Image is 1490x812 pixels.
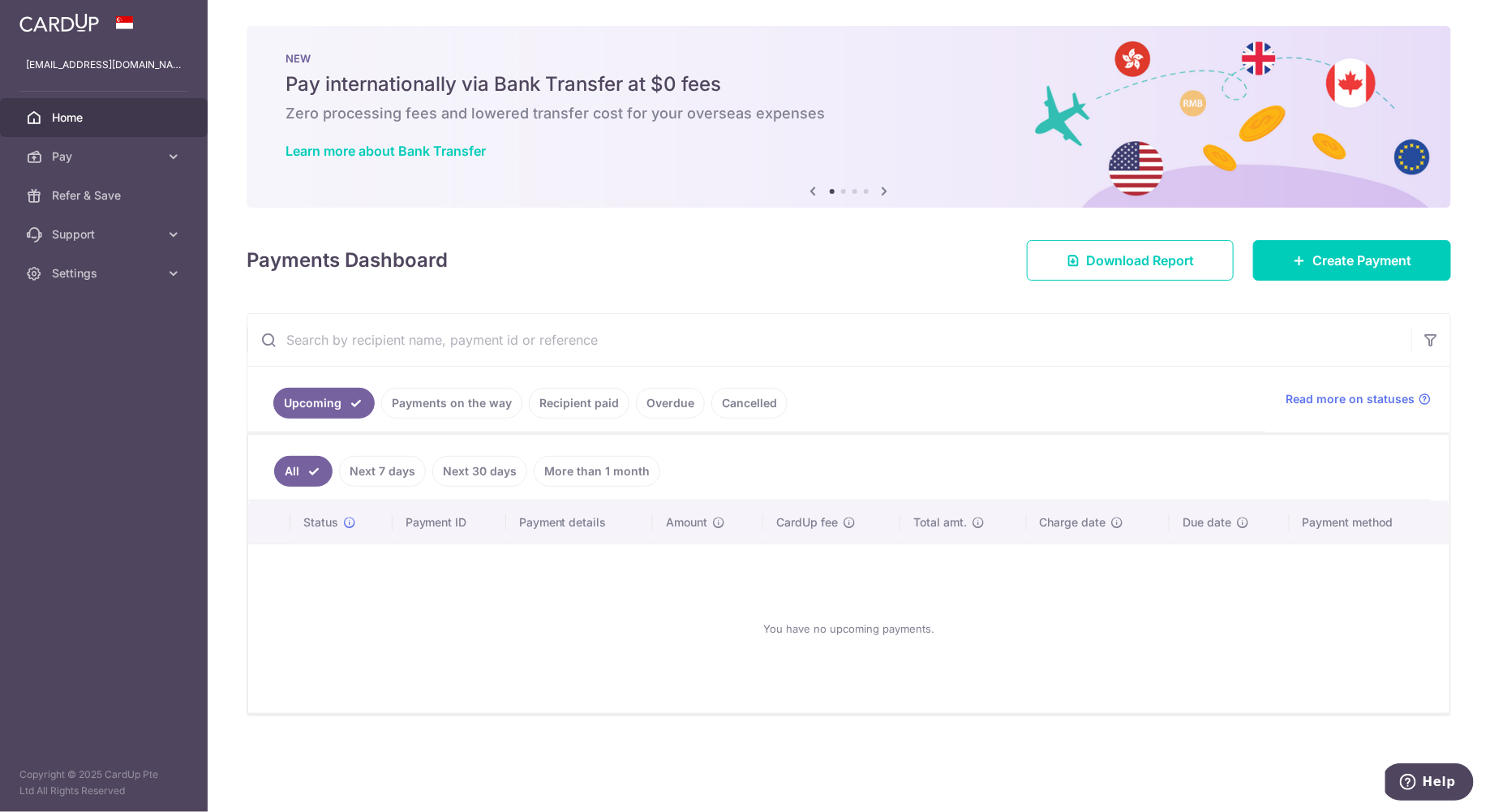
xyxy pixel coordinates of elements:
[381,388,522,419] a: Payments on the way
[52,265,159,281] span: Settings
[776,514,838,531] span: CardUp fee
[666,514,707,531] span: Amount
[1286,391,1431,407] a: Read more on statuses
[274,456,333,487] a: All
[1027,240,1234,281] a: Download Report
[506,501,654,543] th: Payment details
[393,501,506,543] th: Payment ID
[1253,240,1451,281] a: Create Payment
[1290,501,1449,543] th: Payment method
[534,456,660,487] a: More than 1 month
[303,514,338,531] span: Status
[247,314,1411,366] input: Search by recipient name, payment id or reference
[1312,251,1411,270] span: Create Payment
[268,557,1430,700] div: You have no upcoming payments.
[913,514,967,531] span: Total amt.
[1385,763,1474,804] iframe: Opens a widget where you can find more information
[1183,514,1231,531] span: Due date
[52,110,159,126] span: Home
[1040,514,1106,531] span: Charge date
[1286,391,1415,407] span: Read more on statuses
[286,143,486,159] a: Learn more about Bank Transfer
[339,456,426,487] a: Next 7 days
[247,26,1451,208] img: Bank transfer banner
[19,13,99,32] img: CardUp
[286,104,1412,123] h6: Zero processing fees and lowered transfer cost for your overseas expenses
[273,388,375,419] a: Upcoming
[247,246,448,275] h4: Payments Dashboard
[26,57,182,73] p: [EMAIL_ADDRESS][DOMAIN_NAME]
[286,52,1412,65] p: NEW
[1086,251,1194,270] span: Download Report
[52,148,159,165] span: Pay
[52,226,159,243] span: Support
[52,187,159,204] span: Refer & Save
[711,388,788,419] a: Cancelled
[286,71,1412,97] h5: Pay internationally via Bank Transfer at $0 fees
[432,456,527,487] a: Next 30 days
[529,388,629,419] a: Recipient paid
[636,388,705,419] a: Overdue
